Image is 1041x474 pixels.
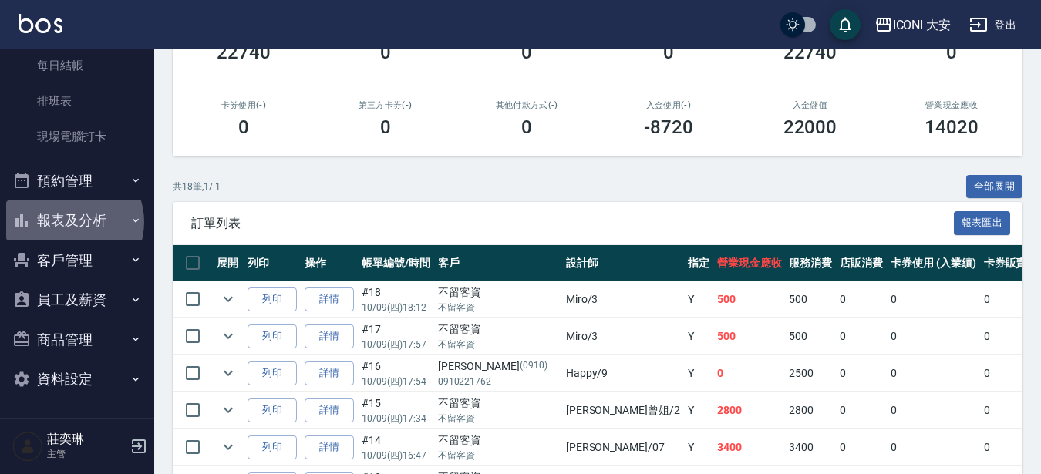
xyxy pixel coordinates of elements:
p: (0910) [520,358,547,375]
td: 3400 [785,429,836,466]
h3: 22740 [783,42,837,63]
td: #17 [358,318,434,355]
button: 員工及薪資 [6,280,148,320]
p: 不留客資 [438,412,558,425]
h3: 0 [946,42,957,63]
td: 0 [836,392,887,429]
td: [PERSON_NAME] /07 [562,429,684,466]
td: Y [684,429,713,466]
span: 訂單列表 [191,216,954,231]
button: 報表匯出 [954,211,1011,235]
td: #18 [358,281,434,318]
div: 不留客資 [438,321,558,338]
p: 不留客資 [438,301,558,314]
td: 0 [713,355,786,392]
td: #14 [358,429,434,466]
a: 詳情 [305,324,354,348]
td: Y [684,392,713,429]
h2: 其他付款方式(-) [474,100,579,110]
th: 操作 [301,245,358,281]
a: 詳情 [305,398,354,422]
p: 10/09 (四) 17:34 [362,412,430,425]
th: 設計師 [562,245,684,281]
div: ICONI 大安 [893,15,952,35]
td: Happy /9 [562,355,684,392]
button: 全部展開 [966,175,1023,199]
button: 客戶管理 [6,240,148,281]
button: 登出 [963,11,1022,39]
p: 共 18 筆, 1 / 1 [173,180,221,193]
p: 10/09 (四) 18:12 [362,301,430,314]
h3: 0 [521,42,532,63]
th: 展開 [213,245,244,281]
h2: 第三方卡券(-) [333,100,438,110]
button: 列印 [248,287,297,311]
td: 0 [887,392,980,429]
th: 客戶 [434,245,562,281]
button: ICONI 大安 [868,9,958,41]
button: expand row [217,287,240,311]
td: Y [684,281,713,318]
td: 0 [887,355,980,392]
th: 營業現金應收 [713,245,786,281]
h3: 22740 [217,42,271,63]
td: 500 [785,318,836,355]
button: 資料設定 [6,359,148,399]
a: 排班表 [6,83,148,119]
button: expand row [217,435,240,459]
th: 服務消費 [785,245,836,281]
div: 不留客資 [438,432,558,449]
p: 10/09 (四) 16:47 [362,449,430,462]
td: #15 [358,392,434,429]
h3: 0 [663,42,674,63]
p: 不留客資 [438,449,558,462]
h5: 莊奕琳 [47,432,126,447]
td: 500 [713,281,786,318]
th: 列印 [244,245,301,281]
h3: 0 [238,116,249,138]
td: 0 [887,429,980,466]
button: 商品管理 [6,320,148,360]
h3: 0 [521,116,532,138]
h3: 0 [380,42,391,63]
h2: 營業現金應收 [899,100,1004,110]
button: 列印 [248,361,297,385]
p: 0910221762 [438,375,558,388]
td: Y [684,318,713,355]
th: 帳單編號/時間 [358,245,434,281]
td: 3400 [713,429,786,466]
a: 現場電腦打卡 [6,119,148,154]
h3: -8720 [644,116,693,138]
td: 0 [887,318,980,355]
td: 2500 [785,355,836,392]
td: Miro /3 [562,318,684,355]
button: expand row [217,398,240,422]
button: save [830,9,861,40]
th: 卡券使用 (入業績) [887,245,980,281]
td: 0 [836,318,887,355]
h3: 0 [380,116,391,138]
td: [PERSON_NAME]曾姐 /2 [562,392,684,429]
div: 不留客資 [438,395,558,412]
td: 0 [836,355,887,392]
h2: 入金儲值 [758,100,863,110]
a: 報表匯出 [954,215,1011,230]
h2: 入金使用(-) [616,100,721,110]
a: 詳情 [305,287,354,311]
button: 報表及分析 [6,200,148,240]
a: 詳情 [305,435,354,459]
p: 10/09 (四) 17:57 [362,338,430,351]
td: 500 [785,281,836,318]
div: [PERSON_NAME] [438,358,558,375]
td: 0 [836,429,887,466]
a: 每日結帳 [6,48,148,83]
img: Logo [19,14,62,33]
button: expand row [217,361,240,385]
div: 不留客資 [438,284,558,301]
img: Person [12,431,43,462]
h3: 14020 [925,116,979,138]
th: 店販消費 [836,245,887,281]
td: 500 [713,318,786,355]
button: 預約管理 [6,161,148,201]
button: expand row [217,324,240,348]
